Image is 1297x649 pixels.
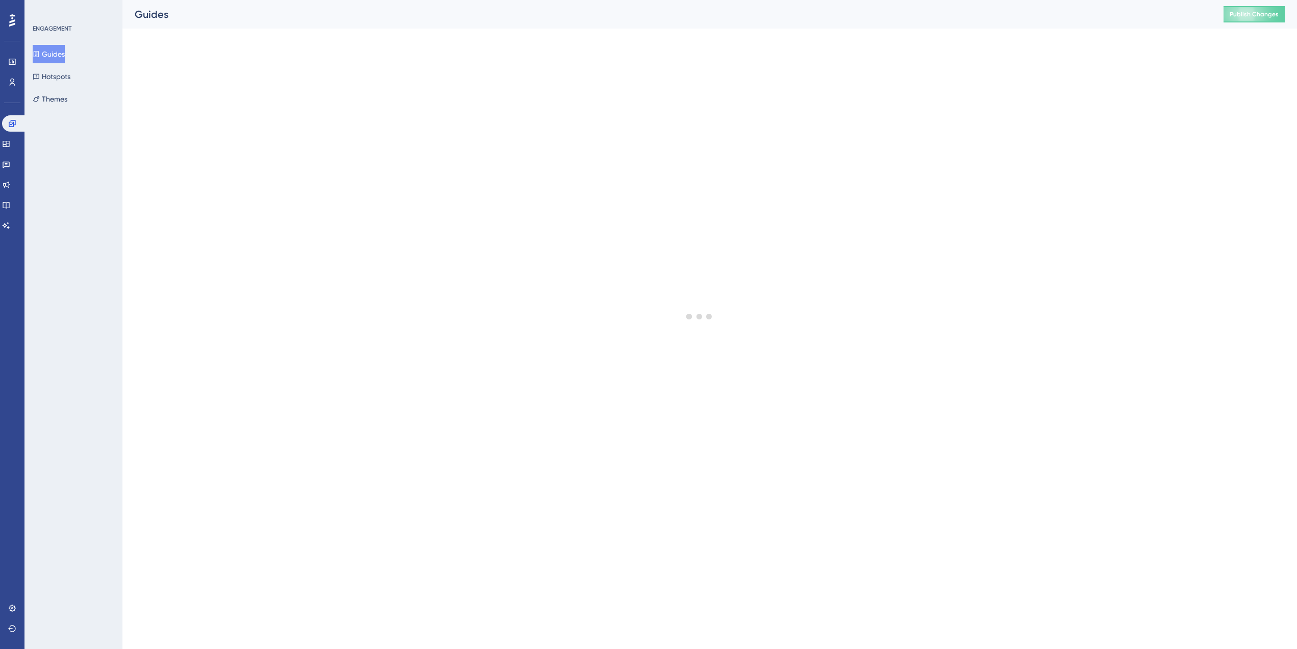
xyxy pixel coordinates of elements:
div: ENGAGEMENT [33,24,71,33]
span: Publish Changes [1230,10,1279,18]
button: Hotspots [33,67,70,86]
button: Publish Changes [1224,6,1285,22]
div: Guides [135,7,1198,21]
button: Themes [33,90,67,108]
button: Guides [33,45,65,63]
